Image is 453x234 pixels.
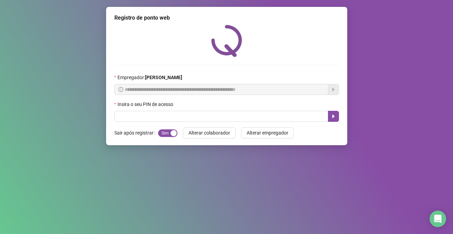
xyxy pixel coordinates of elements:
span: Alterar empregador [247,129,288,137]
div: Open Intercom Messenger [430,211,446,227]
button: Alterar colaborador [183,127,236,138]
button: Alterar empregador [241,127,294,138]
strong: [PERSON_NAME] [145,75,182,80]
img: QRPoint [211,25,242,57]
span: info-circle [119,87,123,92]
span: Alterar colaborador [188,129,230,137]
label: Insira o seu PIN de acesso [114,100,178,108]
span: caret-right [331,114,336,119]
span: Empregador : [117,74,182,81]
label: Sair após registrar [114,127,158,138]
div: Registro de ponto web [114,14,339,22]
